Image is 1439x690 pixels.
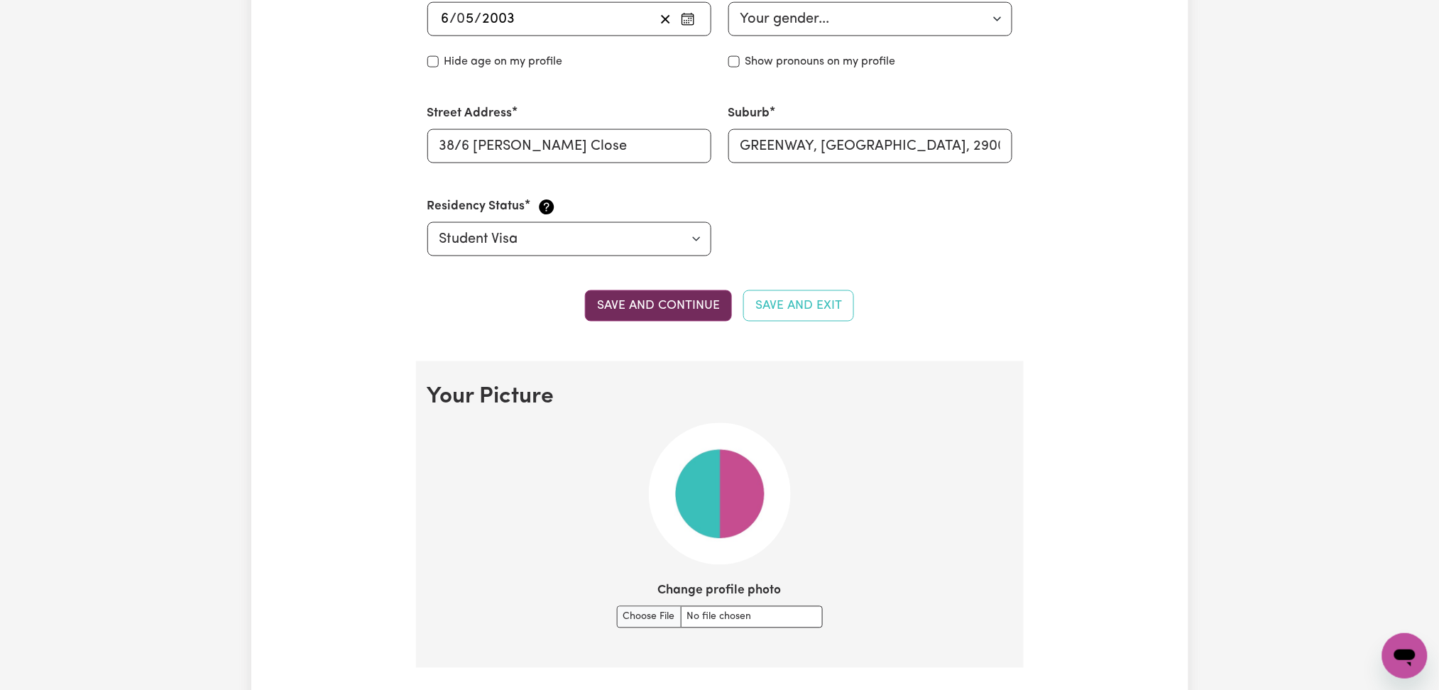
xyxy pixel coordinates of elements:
label: Show pronouns on my profile [745,53,896,70]
input: e.g. North Bondi, New South Wales [728,129,1012,163]
input: -- [441,9,450,30]
img: Your default profile image [649,423,791,565]
button: Save and Exit [743,290,854,322]
iframe: Button to launch messaging window [1382,633,1428,679]
label: Street Address [427,104,513,123]
span: / [450,11,457,27]
input: ---- [482,9,516,30]
button: Save and continue [585,290,732,322]
input: -- [458,9,475,30]
label: Hide age on my profile [444,53,563,70]
label: Change profile photo [658,582,782,601]
span: 0 [457,12,466,26]
label: Suburb [728,104,770,123]
span: / [475,11,482,27]
label: Residency Status [427,197,525,216]
h2: Your Picture [427,384,1012,411]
